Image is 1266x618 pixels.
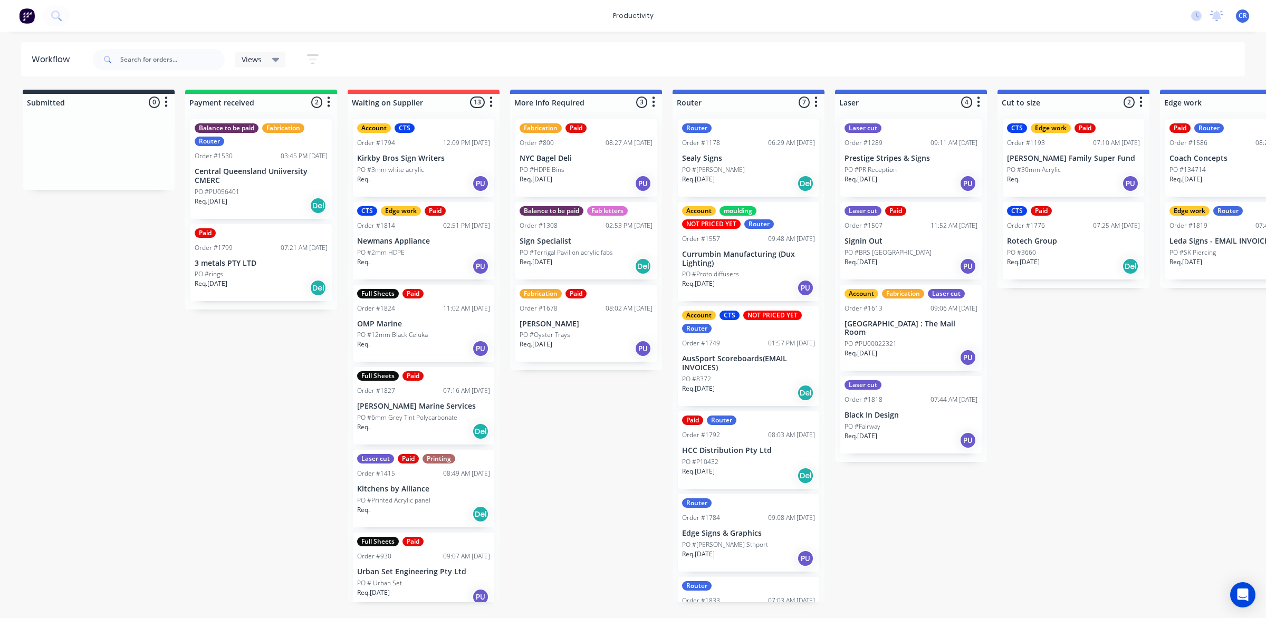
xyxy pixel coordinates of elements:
[190,224,332,302] div: PaidOrder #179907:21 AM [DATE]3 metals PTY LTDPO #ringsReq.[DATE]Del
[797,467,814,484] div: Del
[357,206,377,216] div: CTS
[707,416,736,425] div: Router
[682,339,720,348] div: Order #1749
[682,165,745,175] p: PO #[PERSON_NAME]
[195,167,328,185] p: Central Queensland Uniiversity CMERC
[1169,221,1207,230] div: Order #1819
[357,402,490,411] p: [PERSON_NAME] Marine Services
[682,467,715,476] p: Req. [DATE]
[682,416,703,425] div: Paid
[357,588,390,597] p: Req. [DATE]
[744,219,774,229] div: Router
[682,549,715,559] p: Req. [DATE]
[357,469,395,478] div: Order #1415
[472,423,489,440] div: Del
[1239,11,1247,21] span: CR
[845,431,877,441] p: Req. [DATE]
[678,202,819,302] div: AccountmouldingNOT PRICED YETRouterOrder #155709:48 AM [DATE]Currumbin Manufacturing (Dux Lightin...
[882,289,924,298] div: Fabrication
[357,154,490,163] p: Kirkby Bros Sign Writers
[1007,248,1036,257] p: PO #3660
[357,248,405,257] p: PO #2mm HDPE
[1230,582,1255,607] div: Open Intercom Messenger
[1007,206,1027,216] div: CTS
[1169,257,1202,267] p: Req. [DATE]
[472,175,489,192] div: PU
[845,349,877,358] p: Req. [DATE]
[682,581,712,591] div: Router
[520,304,558,313] div: Order #1678
[635,258,651,275] div: Del
[678,119,819,197] div: RouterOrder #117806:29 AM [DATE]Sealy SignsPO #[PERSON_NAME]Req.[DATE]Del
[19,8,35,24] img: Factory
[960,175,976,192] div: PU
[682,596,720,605] div: Order #1833
[682,529,815,538] p: Edge Signs & Graphics
[845,304,883,313] div: Order #1613
[520,340,552,349] p: Req. [DATE]
[520,165,564,175] p: PO #HDPE Bins
[443,552,490,561] div: 09:07 AM [DATE]
[845,320,977,337] p: [GEOGRAPHIC_DATA] : The Mail Room
[520,154,653,163] p: NYC Bagel Deli
[682,279,715,288] p: Req. [DATE]
[1075,123,1096,133] div: Paid
[357,578,402,588] p: PO # Urban Set
[768,234,815,244] div: 09:48 AM [DATE]
[281,243,328,253] div: 07:21 AM [DATE]
[195,228,216,238] div: Paid
[357,537,399,546] div: Full Sheets
[682,234,720,244] div: Order #1557
[520,289,562,298] div: Fabrication
[1169,206,1210,216] div: Edge work
[423,454,455,463] div: Printing
[357,123,391,133] div: Account
[520,123,562,133] div: Fabrication
[720,206,756,216] div: moulding
[845,123,881,133] div: Laser cut
[357,221,395,230] div: Order #1814
[960,432,976,449] div: PU
[357,371,399,381] div: Full Sheets
[682,498,712,508] div: Router
[845,206,881,216] div: Laser cut
[520,320,653,329] p: [PERSON_NAME]
[845,175,877,184] p: Req. [DATE]
[797,384,814,401] div: Del
[357,320,490,329] p: OMP Marine
[587,206,628,216] div: Fab letters
[1093,138,1140,148] div: 07:10 AM [DATE]
[931,395,977,404] div: 07:44 AM [DATE]
[402,371,424,381] div: Paid
[357,552,391,561] div: Order #930
[1169,165,1206,175] p: PO #134714
[682,250,815,268] p: Currumbin Manufacturing (Dux Lighting)
[1169,175,1202,184] p: Req. [DATE]
[357,485,490,494] p: Kitchens by Alliance
[720,311,740,320] div: CTS
[682,374,711,384] p: PO #8372
[845,165,897,175] p: PO #PR Reception
[678,411,819,489] div: PaidRouterOrder #179208:03 AM [DATE]HCC Distribution Pty LtdPO #P10432Req.[DATE]Del
[242,54,262,65] span: Views
[743,311,802,320] div: NOT PRICED YET
[1031,123,1071,133] div: Edge work
[797,279,814,296] div: PU
[120,49,225,70] input: Search for orders...
[357,340,370,349] p: Req.
[1007,154,1140,163] p: [PERSON_NAME] Family Super Fund
[845,154,977,163] p: Prestige Stripes & Signs
[520,206,583,216] div: Balance to be paid
[195,187,239,197] p: PO #PU056401
[357,567,490,576] p: Urban Set Engineering Pty Ltd
[353,119,494,197] div: AccountCTSOrder #179412:09 PM [DATE]Kirkby Bros Sign WritersPO #3mm white acrylicReq.PU
[606,304,653,313] div: 08:02 AM [DATE]
[682,540,768,549] p: PO #[PERSON_NAME] Sthport
[606,138,653,148] div: 08:27 AM [DATE]
[1003,202,1144,279] div: CTSPaidOrder #177607:25 AM [DATE]Rotech GroupPO #3660Req.[DATE]Del
[1007,257,1040,267] p: Req. [DATE]
[678,494,819,572] div: RouterOrder #178409:08 AM [DATE]Edge Signs & GraphicsPO #[PERSON_NAME] SthportReq.[DATE]PU
[402,289,424,298] div: Paid
[381,206,421,216] div: Edge work
[840,376,982,453] div: Laser cutOrder #181807:44 AM [DATE]Black In DesignPO #FairwayReq.[DATE]PU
